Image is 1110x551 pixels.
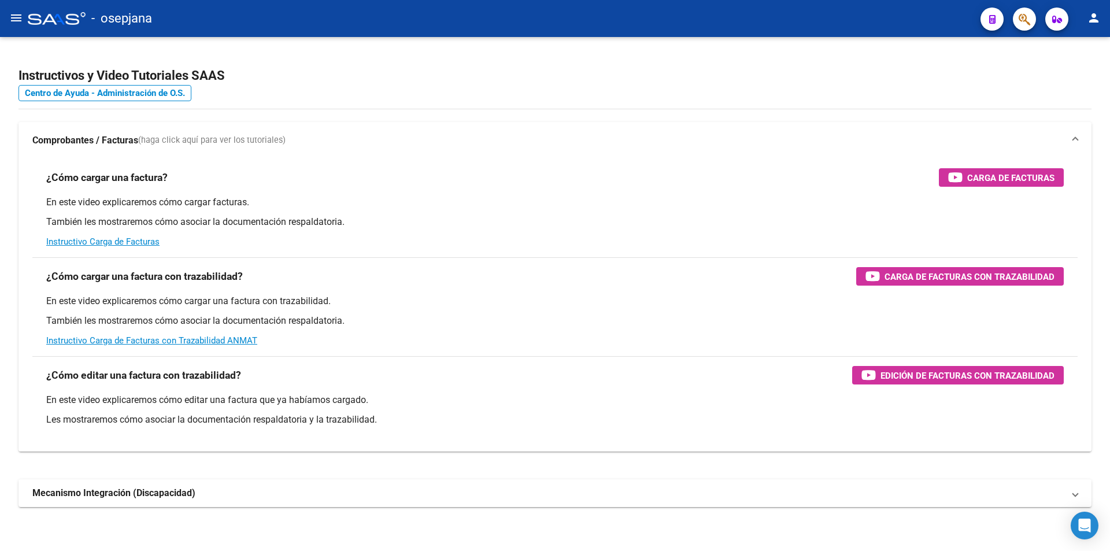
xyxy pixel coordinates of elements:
[18,122,1091,159] mat-expansion-panel-header: Comprobantes / Facturas(haga click aquí para ver los tutoriales)
[18,65,1091,87] h2: Instructivos y Video Tutoriales SAAS
[46,268,243,284] h3: ¿Cómo cargar una factura con trazabilidad?
[46,394,1064,406] p: En este video explicaremos cómo editar una factura que ya habíamos cargado.
[46,413,1064,426] p: Les mostraremos cómo asociar la documentación respaldatoria y la trazabilidad.
[939,168,1064,187] button: Carga de Facturas
[880,368,1054,383] span: Edición de Facturas con Trazabilidad
[9,11,23,25] mat-icon: menu
[856,267,1064,286] button: Carga de Facturas con Trazabilidad
[1071,512,1098,539] div: Open Intercom Messenger
[46,216,1064,228] p: También les mostraremos cómo asociar la documentación respaldatoria.
[46,236,160,247] a: Instructivo Carga de Facturas
[46,315,1064,327] p: También les mostraremos cómo asociar la documentación respaldatoria.
[18,85,191,101] a: Centro de Ayuda - Administración de O.S.
[32,134,138,147] strong: Comprobantes / Facturas
[18,479,1091,507] mat-expansion-panel-header: Mecanismo Integración (Discapacidad)
[46,295,1064,308] p: En este video explicaremos cómo cargar una factura con trazabilidad.
[46,367,241,383] h3: ¿Cómo editar una factura con trazabilidad?
[46,335,257,346] a: Instructivo Carga de Facturas con Trazabilidad ANMAT
[138,134,286,147] span: (haga click aquí para ver los tutoriales)
[32,487,195,500] strong: Mecanismo Integración (Discapacidad)
[1087,11,1101,25] mat-icon: person
[18,159,1091,452] div: Comprobantes / Facturas(haga click aquí para ver los tutoriales)
[852,366,1064,384] button: Edición de Facturas con Trazabilidad
[885,269,1054,284] span: Carga de Facturas con Trazabilidad
[46,196,1064,209] p: En este video explicaremos cómo cargar facturas.
[967,171,1054,185] span: Carga de Facturas
[91,6,152,31] span: - osepjana
[46,169,168,186] h3: ¿Cómo cargar una factura?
